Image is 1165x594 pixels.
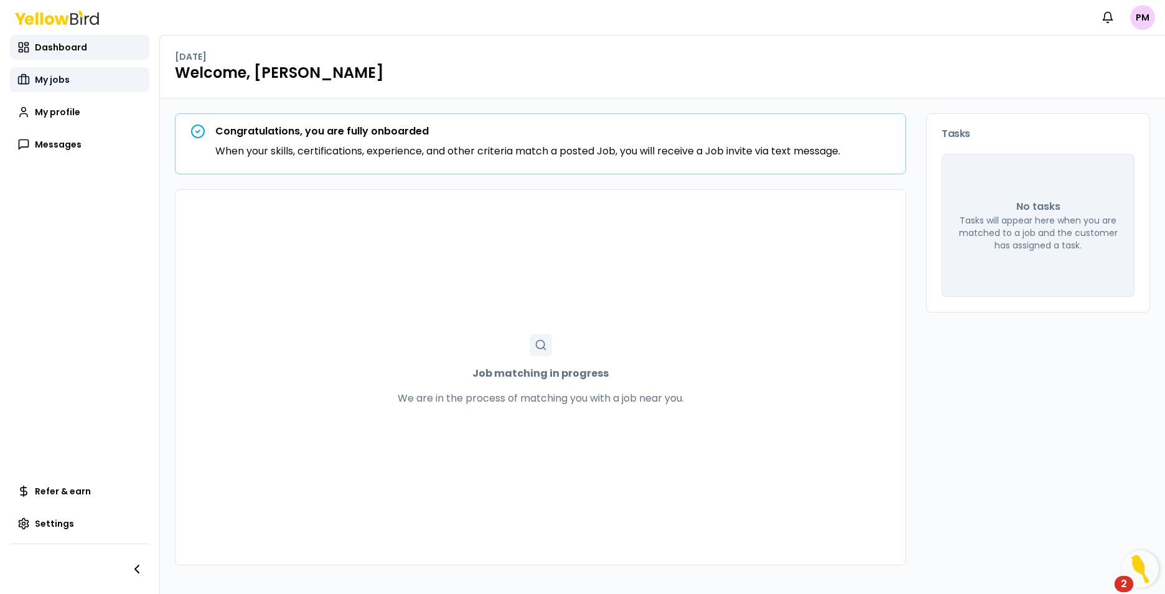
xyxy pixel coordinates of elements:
[10,35,149,60] a: Dashboard
[35,41,87,54] span: Dashboard
[10,67,149,92] a: My jobs
[35,517,74,530] span: Settings
[35,138,82,151] span: Messages
[35,485,91,497] span: Refer & earn
[942,129,1135,139] h3: Tasks
[10,100,149,125] a: My profile
[10,511,149,536] a: Settings
[215,124,429,138] strong: Congratulations, you are fully onboarded
[1016,199,1060,214] p: No tasks
[175,63,1150,83] h1: Welcome, [PERSON_NAME]
[957,214,1119,252] p: Tasks will appear here when you are matched to a job and the customer has assigned a task.
[1121,550,1159,588] button: Open Resource Center, 2 new notifications
[398,391,684,406] p: We are in the process of matching you with a job near you.
[175,50,207,63] p: [DATE]
[472,366,609,381] strong: Job matching in progress
[35,73,70,86] span: My jobs
[35,106,80,118] span: My profile
[1130,5,1155,30] span: PM
[10,479,149,504] a: Refer & earn
[10,132,149,157] a: Messages
[215,144,840,159] p: When your skills, certifications, experience, and other criteria match a posted Job, you will rec...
